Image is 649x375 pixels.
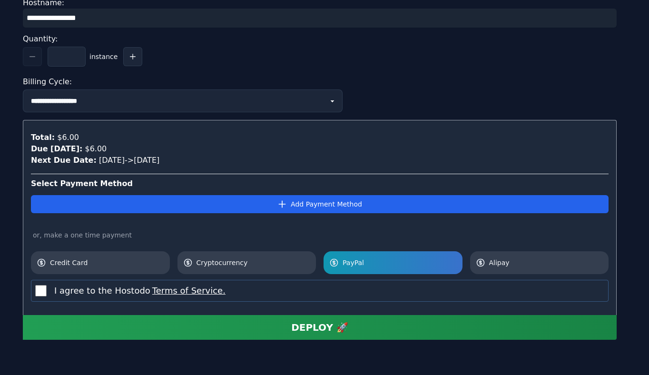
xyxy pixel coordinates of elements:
[150,284,226,297] button: I agree to the Hostodo
[343,258,457,267] span: PayPal
[82,143,107,155] div: $6.00
[489,258,603,267] span: Alipay
[54,284,226,297] label: I agree to the Hostodo
[23,315,617,340] button: DEPLOY 🚀
[31,155,97,166] div: Next Due Date:
[197,258,311,267] span: Cryptocurrency
[150,286,226,296] a: Terms of Service.
[50,258,164,267] span: Credit Card
[55,132,79,143] div: $6.00
[89,52,118,61] span: instance
[31,155,609,166] div: [DATE] -> [DATE]
[31,195,609,213] button: Add Payment Method
[31,143,82,155] div: Due [DATE]:
[31,178,609,189] div: Select Payment Method
[23,74,617,89] div: Billing Cycle:
[23,31,617,47] div: Quantity:
[291,321,348,334] div: DEPLOY 🚀
[31,132,55,143] div: Total:
[31,230,609,240] div: or, make a one time payment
